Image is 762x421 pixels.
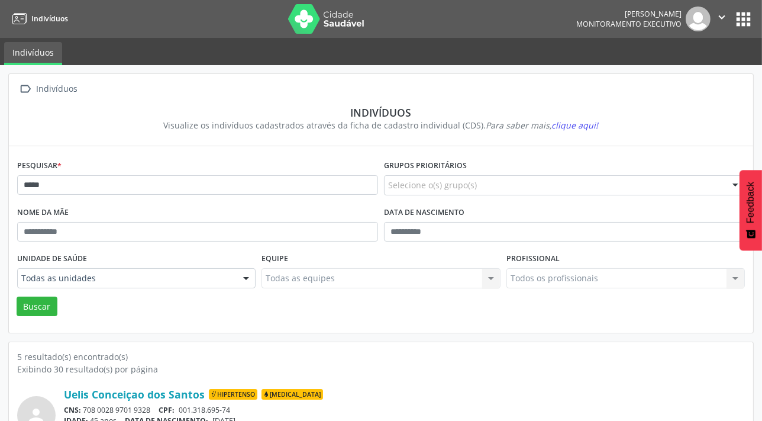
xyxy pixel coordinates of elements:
span: Todas as unidades [21,272,231,284]
a:  Indivíduos [17,81,80,98]
span: Feedback [745,182,756,223]
label: Nome da mãe [17,204,69,222]
i: Para saber mais, [486,120,599,131]
label: Unidade de saúde [17,250,87,268]
button:  [711,7,733,31]
div: Indivíduos [25,106,737,119]
div: Visualize os indivíduos cadastrados através da ficha de cadastro individual (CDS). [25,119,737,131]
span: Monitoramento Executivo [576,19,682,29]
div: [PERSON_NAME] [576,9,682,19]
a: Uelis Conceiçao dos Santos [64,388,205,401]
label: Equipe [261,250,288,268]
div: 5 resultado(s) encontrado(s) [17,351,745,363]
a: Indivíduos [8,9,68,28]
i:  [17,81,34,98]
label: Profissional [506,250,560,268]
a: Indivíduos [4,42,62,65]
span: Selecione o(s) grupo(s) [388,179,477,191]
span: [MEDICAL_DATA] [261,389,323,400]
span: Indivíduos [31,14,68,24]
span: CPF: [159,405,175,415]
div: Exibindo 30 resultado(s) por página [17,363,745,375]
i:  [715,11,728,24]
div: Indivíduos [34,81,80,98]
label: Data de nascimento [384,204,464,222]
button: Buscar [17,297,57,317]
button: Feedback - Mostrar pesquisa [740,170,762,250]
span: clique aqui! [552,120,599,131]
div: 708 0028 9701 9328 [64,405,745,415]
span: CNS: [64,405,81,415]
span: Hipertenso [209,389,257,400]
label: Pesquisar [17,157,62,175]
img: img [686,7,711,31]
button: apps [733,9,754,30]
label: Grupos prioritários [384,157,467,175]
span: 001.318.695-74 [179,405,230,415]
